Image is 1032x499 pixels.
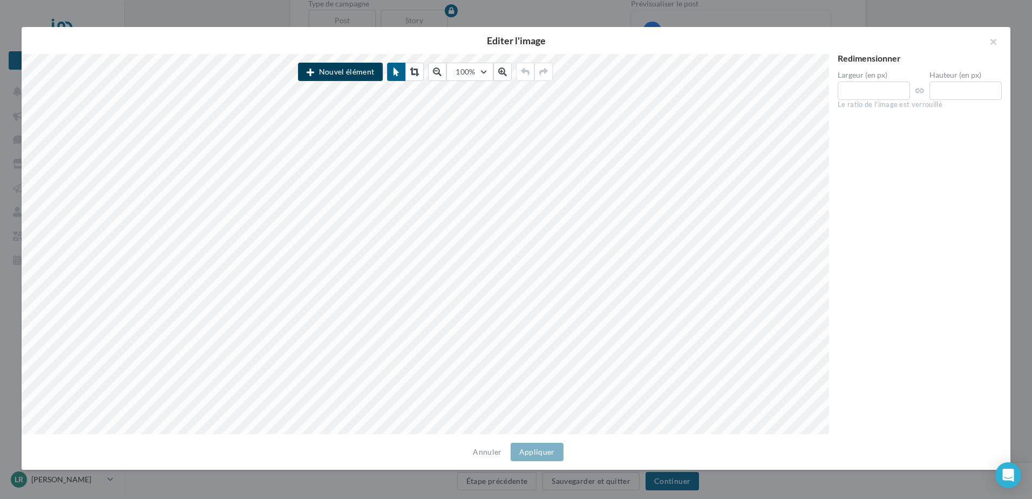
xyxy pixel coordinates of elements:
button: 100% [446,63,493,81]
button: Annuler [469,446,506,458]
label: Largeur (en px) [838,71,910,79]
label: Hauteur (en px) [929,71,1002,79]
h2: Editer l'image [39,36,993,45]
button: Appliquer [511,443,563,461]
div: Le ratio de l'image est verrouillé [838,100,1002,110]
div: Redimensionner [838,54,1002,63]
div: Open Intercom Messenger [995,462,1021,488]
button: Nouvel élément [298,63,383,81]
